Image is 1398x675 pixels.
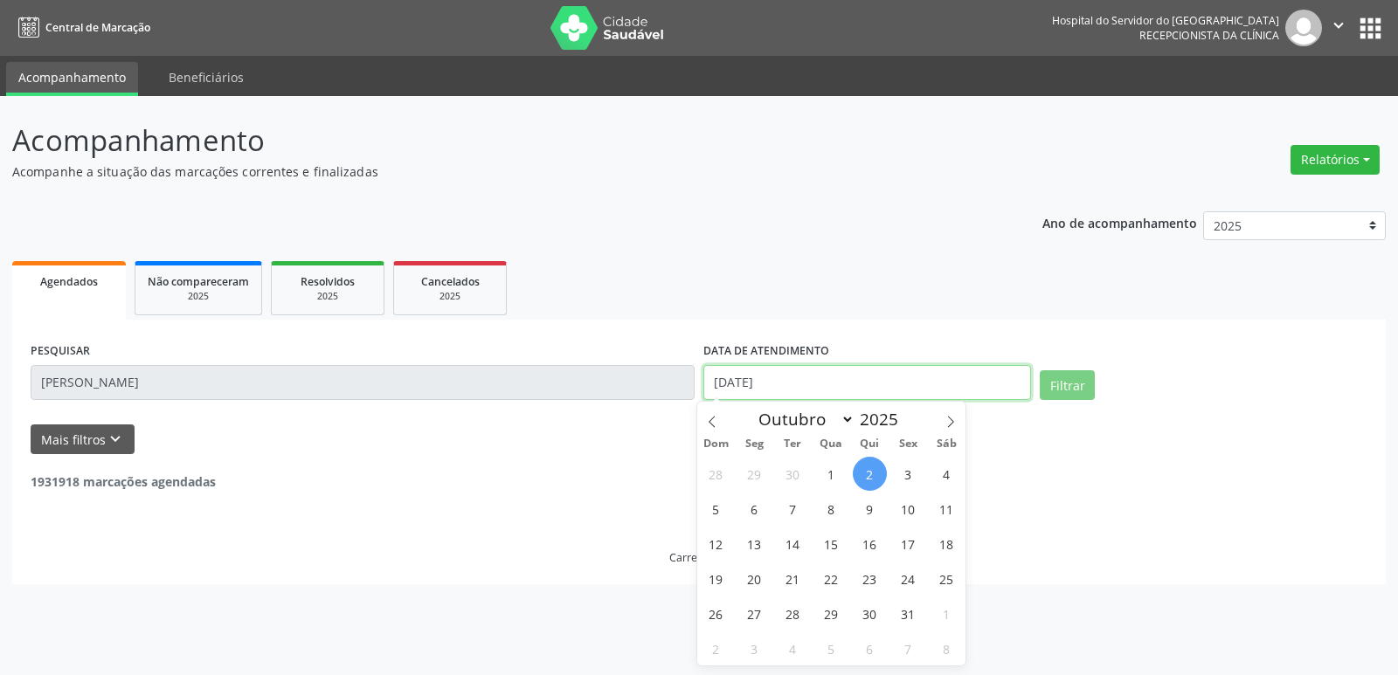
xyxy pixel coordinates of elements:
span: Seg [735,438,773,450]
span: Setembro 29, 2025 [737,457,772,491]
span: Qui [850,438,889,450]
span: Outubro 14, 2025 [776,527,810,561]
span: Novembro 8, 2025 [930,631,964,665]
span: Outubro 2, 2025 [853,457,887,491]
input: Selecione um intervalo [703,365,1031,400]
span: Ter [773,438,812,450]
span: Sex [889,438,927,450]
button: Filtrar [1040,370,1095,400]
span: Resolvidos [301,274,355,289]
p: Acompanhe a situação das marcações correntes e finalizadas [12,162,973,181]
span: Outubro 11, 2025 [930,492,964,526]
span: Recepcionista da clínica [1139,28,1279,43]
button: Relatórios [1291,145,1380,175]
span: Outubro 27, 2025 [737,596,772,630]
span: Outubro 29, 2025 [814,596,848,630]
div: Carregando [669,550,730,565]
span: Outubro 21, 2025 [776,561,810,596]
span: Outubro 17, 2025 [891,527,925,561]
span: Setembro 28, 2025 [699,457,733,491]
span: Outubro 19, 2025 [699,561,733,596]
span: Novembro 3, 2025 [737,631,772,665]
span: Outubro 24, 2025 [891,561,925,596]
p: Acompanhamento [12,119,973,162]
span: Dom [697,438,736,450]
strong: 1931918 marcações agendadas [31,473,216,490]
select: Month [751,407,855,431]
div: 2025 [406,290,494,303]
button:  [1322,10,1355,46]
span: Novembro 7, 2025 [891,631,925,665]
span: Outubro 10, 2025 [891,492,925,526]
span: Outubro 23, 2025 [853,561,887,596]
button: apps [1355,13,1386,44]
span: Outubro 12, 2025 [699,527,733,561]
span: Sáb [927,438,965,450]
span: Outubro 16, 2025 [853,527,887,561]
span: Outubro 9, 2025 [853,492,887,526]
span: Novembro 1, 2025 [930,596,964,630]
span: Outubro 18, 2025 [930,527,964,561]
div: Hospital do Servidor do [GEOGRAPHIC_DATA] [1052,13,1279,28]
span: Outubro 13, 2025 [737,527,772,561]
p: Ano de acompanhamento [1042,211,1197,233]
span: Outubro 28, 2025 [776,596,810,630]
span: Outubro 30, 2025 [853,596,887,630]
span: Novembro 5, 2025 [814,631,848,665]
span: Novembro 4, 2025 [776,631,810,665]
input: Year [855,408,912,430]
a: Acompanhamento [6,62,138,96]
span: Outubro 26, 2025 [699,596,733,630]
span: Outubro 1, 2025 [814,457,848,491]
button: Mais filtroskeyboard_arrow_down [31,424,135,455]
i: keyboard_arrow_down [106,430,125,449]
span: Outubro 8, 2025 [814,492,848,526]
a: Central de Marcação [12,13,150,42]
span: Outubro 15, 2025 [814,527,848,561]
span: Outubro 31, 2025 [891,596,925,630]
span: Outubro 3, 2025 [891,457,925,491]
span: Outubro 4, 2025 [930,457,964,491]
span: Outubro 22, 2025 [814,561,848,596]
span: Outubro 5, 2025 [699,492,733,526]
span: Agendados [40,274,98,289]
input: Nome, código do beneficiário ou CPF [31,365,695,400]
label: DATA DE ATENDIMENTO [703,338,829,365]
span: Outubro 25, 2025 [930,561,964,596]
i:  [1329,16,1348,35]
div: 2025 [148,290,249,303]
span: Outubro 7, 2025 [776,492,810,526]
span: Novembro 2, 2025 [699,631,733,665]
label: PESQUISAR [31,338,90,365]
div: 2025 [284,290,371,303]
span: Cancelados [421,274,480,289]
span: Outubro 6, 2025 [737,492,772,526]
span: Setembro 30, 2025 [776,457,810,491]
img: img [1285,10,1322,46]
a: Beneficiários [156,62,256,93]
span: Não compareceram [148,274,249,289]
span: Central de Marcação [45,20,150,35]
span: Qua [812,438,850,450]
span: Outubro 20, 2025 [737,561,772,596]
span: Novembro 6, 2025 [853,631,887,665]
